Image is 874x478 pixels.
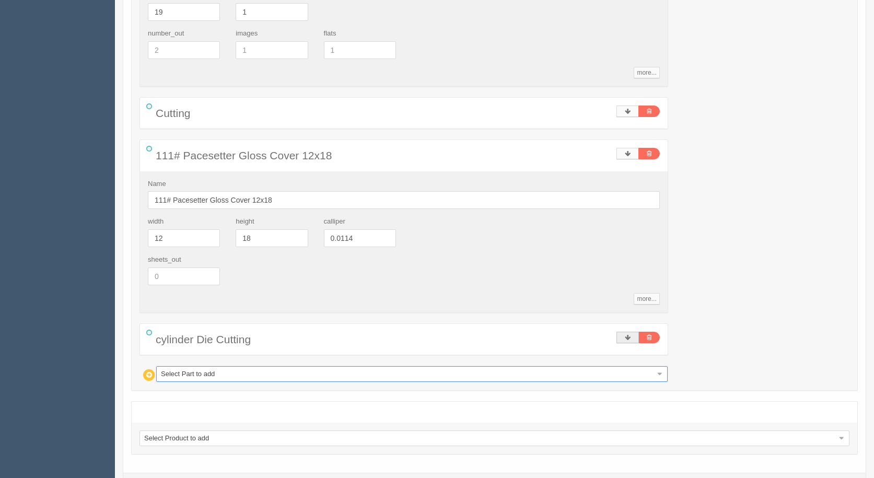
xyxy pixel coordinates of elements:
[148,267,220,285] input: 0
[156,366,668,382] a: Select Part to add
[148,179,166,189] label: Name
[148,41,220,59] input: 2
[148,217,164,227] label: width
[634,67,659,78] a: more...
[236,41,308,59] input: 1
[324,29,336,39] label: flats
[156,107,191,119] span: Cutting
[161,367,654,381] span: Select Part to add
[148,255,181,265] label: sheets_out
[324,41,396,59] input: 1
[634,293,659,305] a: more...
[144,431,835,446] span: Select Product to add
[324,217,345,227] label: calliper
[139,430,849,446] a: Select Product to add
[156,333,251,345] span: cylinder Die Cutting
[236,29,258,39] label: images
[148,29,184,39] label: number_out
[156,149,332,161] span: 111# Pacesetter Gloss Cover 12x18
[236,217,254,227] label: height
[148,191,660,209] input: Name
